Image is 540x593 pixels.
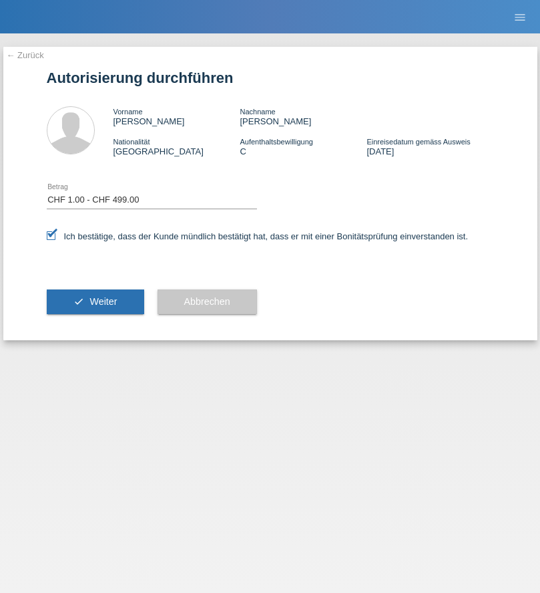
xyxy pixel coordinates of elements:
[113,108,143,116] span: Vorname
[113,136,240,156] div: [GEOGRAPHIC_DATA]
[240,136,366,156] div: C
[89,296,117,307] span: Weiter
[240,138,312,146] span: Aufenthaltsbewilligung
[7,50,44,60] a: ← Zurück
[507,13,533,21] a: menu
[366,138,470,146] span: Einreisedatum gemäss Ausweis
[47,231,469,241] label: Ich bestätige, dass der Kunde mündlich bestätigt hat, dass er mit einer Bonitätsprüfung einversta...
[47,289,144,315] button: check Weiter
[366,136,493,156] div: [DATE]
[184,296,230,307] span: Abbrechen
[73,296,84,307] i: check
[240,106,366,126] div: [PERSON_NAME]
[113,138,150,146] span: Nationalität
[47,70,494,86] h1: Autorisierung durchführen
[513,11,527,24] i: menu
[158,289,257,315] button: Abbrechen
[113,106,240,126] div: [PERSON_NAME]
[240,108,275,116] span: Nachname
